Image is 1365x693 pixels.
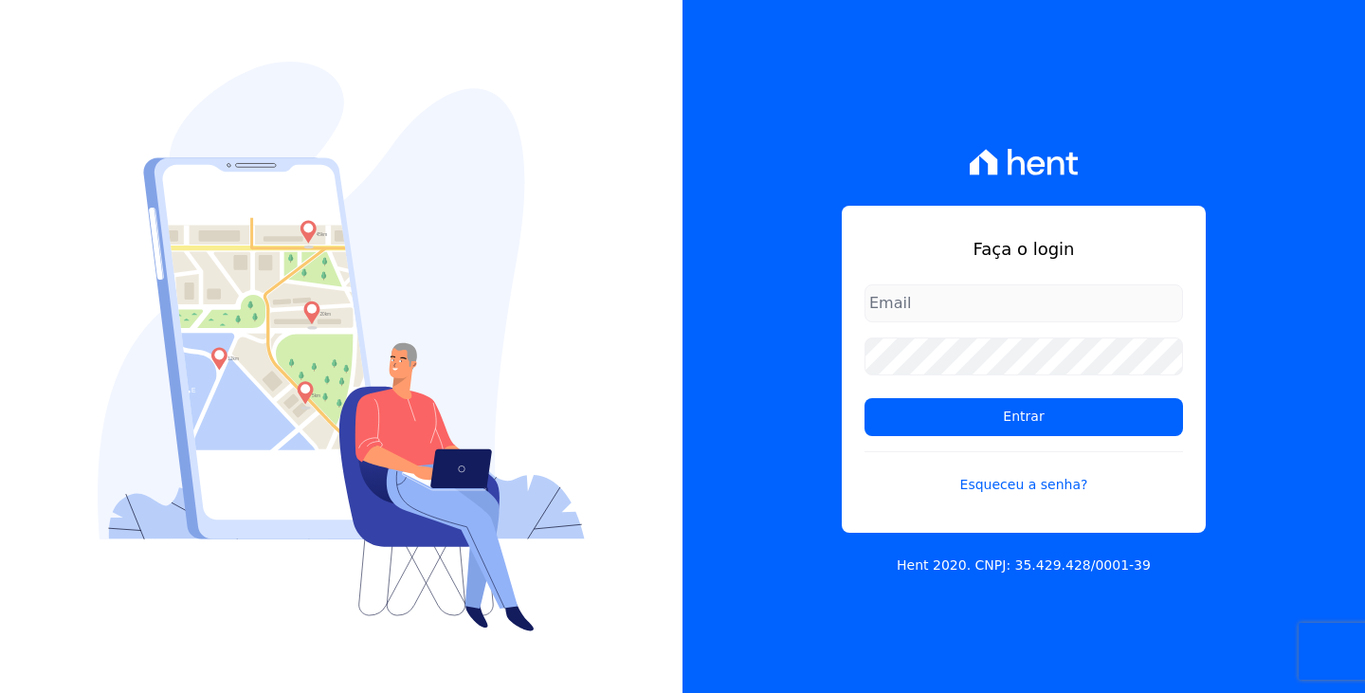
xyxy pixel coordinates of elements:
[864,398,1183,436] input: Entrar
[864,284,1183,322] input: Email
[864,451,1183,495] a: Esqueceu a senha?
[864,236,1183,262] h1: Faça o login
[98,62,585,631] img: Login
[897,556,1151,575] p: Hent 2020. CNPJ: 35.429.428/0001-39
